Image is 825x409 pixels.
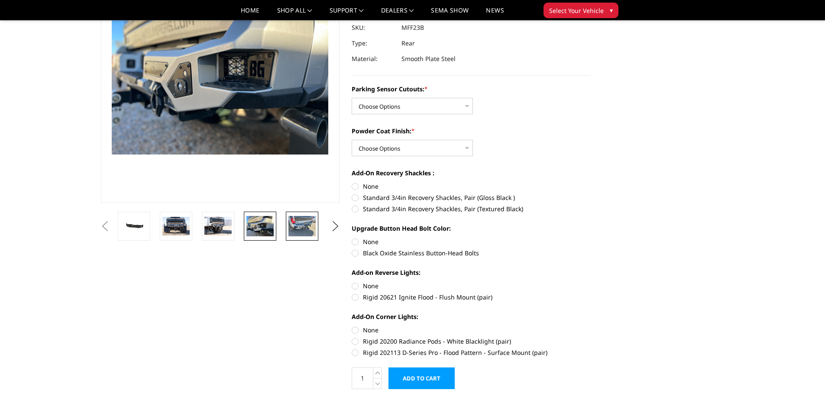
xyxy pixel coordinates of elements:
dt: Material: [352,51,395,67]
img: 2023-2025 Ford F250-350-450 - Freedom Series - Rear Bumper [246,216,274,236]
img: 2023-2025 Ford F250-350-450 - Freedom Series - Rear Bumper [162,217,190,235]
dt: SKU: [352,20,395,35]
label: Standard 3/4in Recovery Shackles, Pair (Gloss Black ) [352,193,591,202]
label: None [352,325,591,335]
dd: Rear [401,35,415,51]
dt: Type: [352,35,395,51]
span: ▾ [610,6,613,15]
label: Rigid 20200 Radiance Pods - White Blacklight (pair) [352,337,591,346]
label: Standard 3/4in Recovery Shackles, Pair (Textured Black) [352,204,591,213]
img: 2023-2025 Ford F250-350-450 - Freedom Series - Rear Bumper [204,217,232,235]
a: News [486,7,504,20]
dd: MFF23B [401,20,424,35]
label: None [352,281,591,290]
label: Add-on Reverse Lights: [352,268,591,277]
label: None [352,237,591,246]
a: Dealers [381,7,414,20]
img: 2023-2025 Ford F250-350-450 - Freedom Series - Rear Bumper [288,216,316,236]
label: Upgrade Button Head Bolt Color: [352,224,591,233]
a: Support [330,7,364,20]
label: Parking Sensor Cutouts: [352,84,591,93]
button: Previous [99,220,112,233]
button: Select Your Vehicle [544,3,618,18]
label: None [352,182,591,191]
input: Add to Cart [388,367,455,389]
label: Powder Coat Finish: [352,126,591,135]
button: Next [329,220,342,233]
a: SEMA Show [431,7,469,20]
label: Black Oxide Stainless Button-Head Bolts [352,248,591,258]
a: Home [241,7,259,20]
a: shop all [277,7,312,20]
label: Rigid 20621 Ignite Flood - Flush Mount (pair) [352,293,591,302]
label: Add-On Corner Lights: [352,312,591,321]
dd: Smooth Plate Steel [401,51,456,67]
label: Add-On Recovery Shackles : [352,168,591,177]
label: Rigid 202113 D-Series Pro - Flood Pattern - Surface Mount (pair) [352,348,591,357]
span: Select Your Vehicle [549,6,604,15]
